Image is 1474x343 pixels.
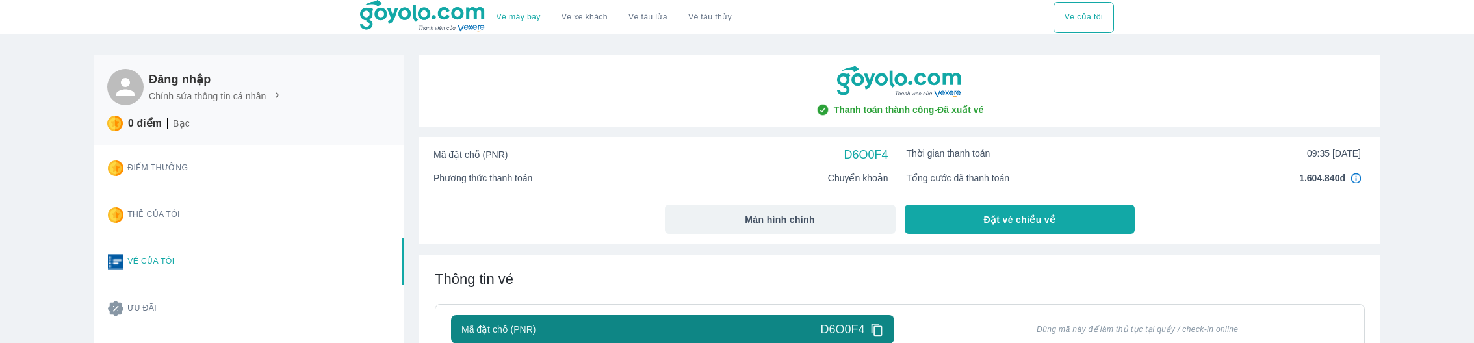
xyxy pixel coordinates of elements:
span: Tổng cước đã thanh toán [907,171,1010,184]
button: Màn hình chính [665,205,896,234]
a: Vé tàu lửa [618,2,678,33]
div: choose transportation mode [486,2,742,33]
span: Thời gian thanh toán [907,147,990,160]
span: Dùng mã này để làm thủ tục tại quầy / check-in online [927,324,1349,335]
img: ticket [108,254,123,270]
img: star [107,116,123,131]
span: Màn hình chính [745,213,815,226]
button: Đặt vé chiều về [905,205,1135,234]
button: Thẻ của tôi [97,192,331,238]
span: D6O0F4 [844,147,888,162]
span: D6O0F4 [821,322,865,337]
a: Vé máy bay [497,12,541,22]
img: star [108,160,123,176]
span: Phương thức thanh toán [433,171,532,184]
p: Chỉnh sửa thông tin cá nhân [149,90,266,103]
span: 1.604.840đ [1299,171,1345,184]
h6: Đăng nhập [149,71,283,87]
span: Thanh toán thành công - Đã xuất vé [834,103,984,116]
img: in4 [1351,173,1361,183]
img: check-circle [816,103,829,116]
img: goyolo-logo [837,66,963,98]
p: Bạc [173,117,190,130]
span: Mã đặt chỗ (PNR) [433,148,508,161]
button: Vé tàu thủy [678,2,742,33]
button: Vé của tôi [1054,2,1114,33]
img: promotion [108,301,123,316]
div: choose transportation mode [1054,2,1114,33]
span: Đặt vé chiều về [983,213,1055,226]
a: Vé xe khách [562,12,608,22]
span: Chuyển khoản [828,171,888,184]
button: Ưu đãi [97,285,331,332]
span: Thông tin vé [435,271,513,287]
span: Mã đặt chỗ (PNR) [461,323,536,336]
button: Vé của tôi [97,238,331,285]
p: 0 điểm [128,117,162,130]
img: star [108,207,123,223]
span: 09:35 [DATE] [1307,147,1361,160]
button: Điểm thưởng [97,145,331,192]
